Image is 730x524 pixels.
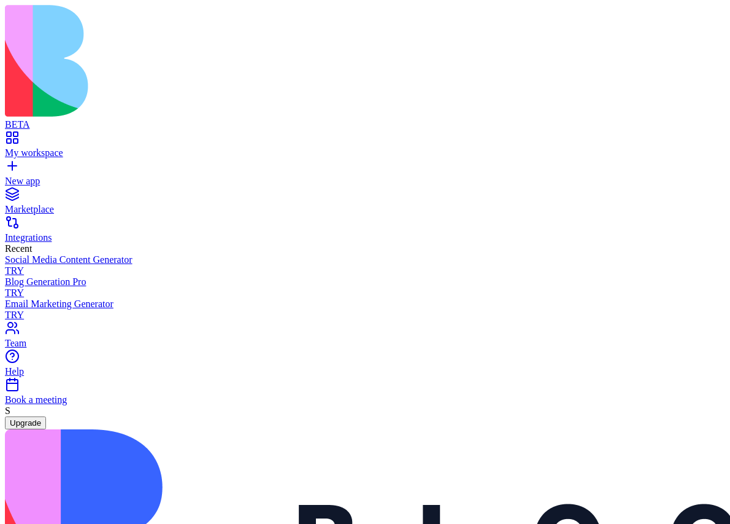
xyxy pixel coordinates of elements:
a: Blog Generation ProTRY [5,276,725,299]
button: Upgrade [5,416,46,429]
div: My workspace [5,147,725,158]
a: Upgrade [5,417,46,428]
a: Help [5,355,725,377]
div: Help [5,366,725,377]
div: TRY [5,287,725,299]
span: S [5,405,10,416]
a: Email Marketing GeneratorTRY [5,299,725,321]
a: Social Media Content GeneratorTRY [5,254,725,276]
div: Book a meeting [5,394,725,405]
a: Integrations [5,221,725,243]
div: Social Media Content Generator [5,254,725,265]
a: BETA [5,108,725,130]
div: Marketplace [5,204,725,215]
div: BETA [5,119,725,130]
div: Email Marketing Generator [5,299,725,310]
a: Team [5,327,725,349]
div: Integrations [5,232,725,243]
img: logo [5,5,498,117]
a: New app [5,165,725,187]
span: Recent [5,243,32,254]
div: Blog Generation Pro [5,276,725,287]
div: TRY [5,265,725,276]
div: New app [5,176,725,187]
a: Marketplace [5,193,725,215]
div: TRY [5,310,725,321]
a: Book a meeting [5,383,725,405]
a: My workspace [5,136,725,158]
div: Team [5,338,725,349]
